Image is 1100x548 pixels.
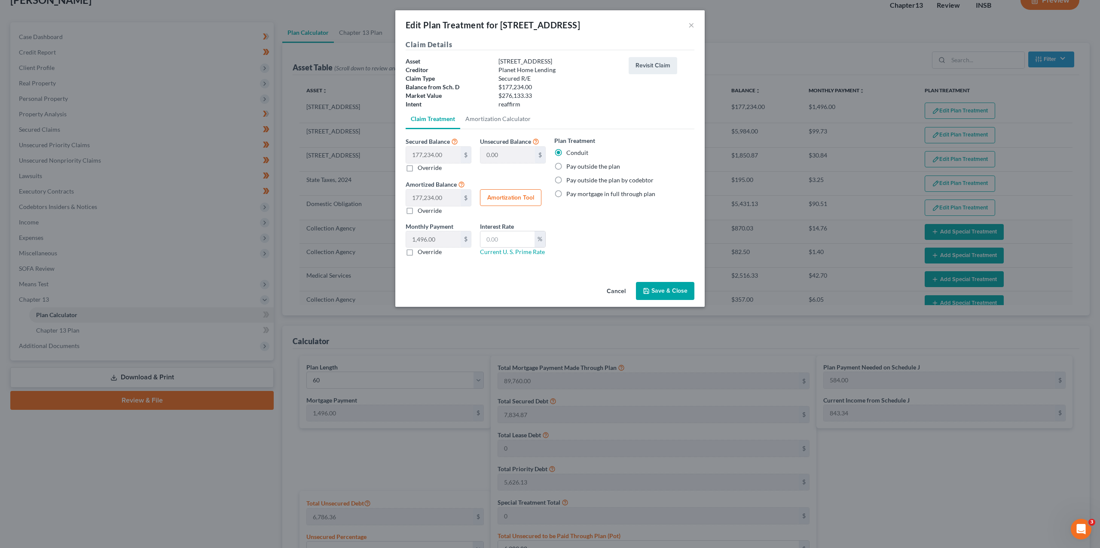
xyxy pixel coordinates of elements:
div: [STREET_ADDRESS] [494,57,624,66]
div: Edit Plan Treatment for [STREET_ADDRESS] [406,19,580,31]
input: 0.00 [406,231,461,248]
label: Override [418,206,442,215]
input: 0.00 [406,147,461,163]
span: 3 [1088,519,1095,526]
span: Amortized Balance [406,181,457,188]
button: × [688,20,694,30]
a: Amortization Calculator [460,109,536,129]
input: 0.00 [406,190,461,206]
div: $276,133.33 [494,91,624,100]
label: Interest Rate [480,222,514,231]
label: Conduit [566,148,588,157]
h5: Claim Details [406,39,694,50]
button: Cancel [600,283,632,300]
div: % [535,231,545,248]
span: Unsecured Balance [480,138,531,145]
label: Override [418,163,442,172]
div: reaffirm [494,100,624,109]
span: Secured Balance [406,138,450,145]
a: Claim Treatment [406,109,460,129]
div: Asset [401,57,494,66]
div: $177,234.00 [494,83,624,91]
label: Override [418,248,442,256]
div: Claim Type [401,74,494,83]
label: Pay mortgage in full through plan [566,190,655,198]
div: Market Value [401,91,494,100]
div: Secured R/E [494,74,624,83]
button: Amortization Tool [480,189,541,206]
label: Pay outside the plan by codebtor [566,176,654,185]
button: Revisit Claim [629,57,677,74]
div: $ [461,147,471,163]
div: Balance from Sch. D [401,83,494,91]
label: Plan Treatment [554,136,595,145]
input: 0.00 [480,231,535,248]
div: $ [461,231,471,248]
label: Pay outside the plan [566,162,620,171]
div: Planet Home Lending [494,66,624,74]
div: Intent [401,100,494,109]
div: $ [535,147,545,163]
div: $ [461,190,471,206]
button: Save & Close [636,282,694,300]
a: Current U. S. Prime Rate [480,248,545,255]
iframe: Intercom live chat [1071,519,1091,539]
div: Creditor [401,66,494,74]
label: Monthly Payment [406,222,453,231]
input: 0.00 [480,147,535,163]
